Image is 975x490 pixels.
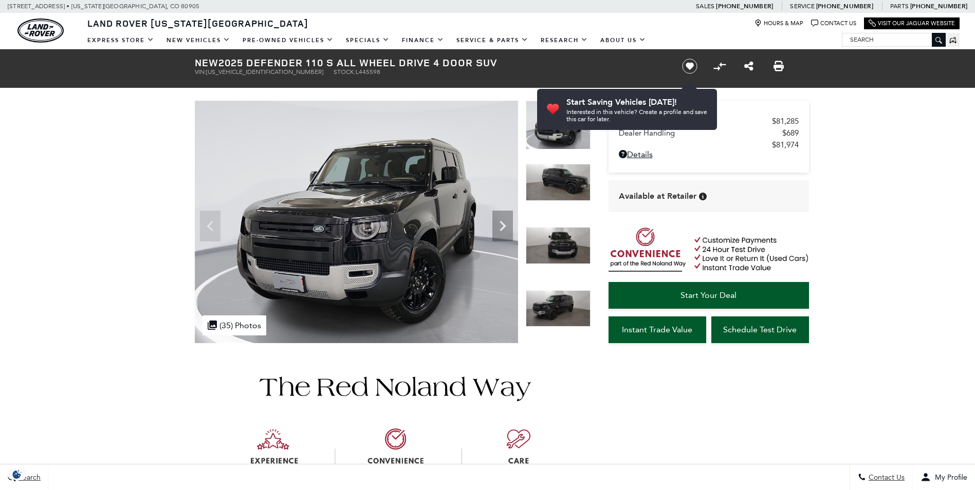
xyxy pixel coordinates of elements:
[450,31,535,49] a: Service & Parts
[8,3,199,10] a: [STREET_ADDRESS] • [US_STATE][GEOGRAPHIC_DATA], CO 80905
[842,33,945,46] input: Search
[910,2,967,10] a: [PHONE_NUMBER]
[594,31,652,49] a: About Us
[206,68,323,76] span: [US_VEHICLE_IDENTIFICATION_NUMBER]
[203,315,266,335] div: (35) Photos
[716,2,773,10] a: [PHONE_NUMBER]
[334,68,356,76] span: Stock:
[609,282,809,309] a: Start Your Deal
[866,473,905,482] span: Contact Us
[619,128,799,138] a: Dealer Handling $689
[711,316,809,343] a: Schedule Test Drive
[492,211,513,241] div: Next
[195,68,206,76] span: VIN:
[5,469,29,480] section: Click to Open Cookie Consent Modal
[774,60,784,72] a: Print this New 2025 Defender 110 S All Wheel Drive 4 Door SUV
[356,68,380,76] span: L445598
[869,20,955,27] a: Visit Our Jaguar Website
[931,473,967,482] span: My Profile
[17,18,64,43] a: land-rover
[772,117,799,126] span: $81,285
[744,60,753,72] a: Share this New 2025 Defender 110 S All Wheel Drive 4 Door SUV
[396,31,450,49] a: Finance
[619,140,799,149] a: $81,974
[619,117,772,126] span: MSRP
[890,3,909,10] span: Parts
[772,140,799,149] span: $81,974
[755,20,803,27] a: Hours & Map
[712,59,727,74] button: Compare vehicle
[723,325,797,334] span: Schedule Test Drive
[696,3,714,10] span: Sales
[609,316,706,343] a: Instant Trade Value
[236,31,340,49] a: Pre-Owned Vehicles
[619,117,799,126] a: MSRP $81,285
[782,128,799,138] span: $689
[535,31,594,49] a: Research
[816,2,873,10] a: [PHONE_NUMBER]
[811,20,856,27] a: Contact Us
[160,31,236,49] a: New Vehicles
[5,469,29,480] img: Opt-Out Icon
[526,227,591,264] img: New 2025 Santorini Black LAND ROVER S image 3
[87,17,308,29] span: Land Rover [US_STATE][GEOGRAPHIC_DATA]
[526,164,591,201] img: New 2025 Santorini Black LAND ROVER S image 2
[619,191,696,202] span: Available at Retailer
[699,193,707,200] div: Vehicle is in stock and ready for immediate delivery. Due to demand, availability is subject to c...
[195,57,665,68] h1: 2025 Defender 110 S All Wheel Drive 4 Door SUV
[913,464,975,490] button: Open user profile menu
[17,18,64,43] img: Land Rover
[526,290,591,327] img: New 2025 Santorini Black LAND ROVER S image 4
[81,31,160,49] a: EXPRESS STORE
[81,17,315,29] a: Land Rover [US_STATE][GEOGRAPHIC_DATA]
[195,55,218,69] strong: New
[678,58,701,74] button: Save vehicle
[622,325,692,334] span: Instant Trade Value
[680,290,737,300] span: Start Your Deal
[790,3,814,10] span: Service
[526,101,591,149] img: New 2025 Santorini Black LAND ROVER S image 1
[619,128,782,138] span: Dealer Handling
[340,31,396,49] a: Specials
[81,31,652,49] nav: Main Navigation
[195,101,518,343] img: New 2025 Santorini Black LAND ROVER S image 1
[619,149,799,159] a: Details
